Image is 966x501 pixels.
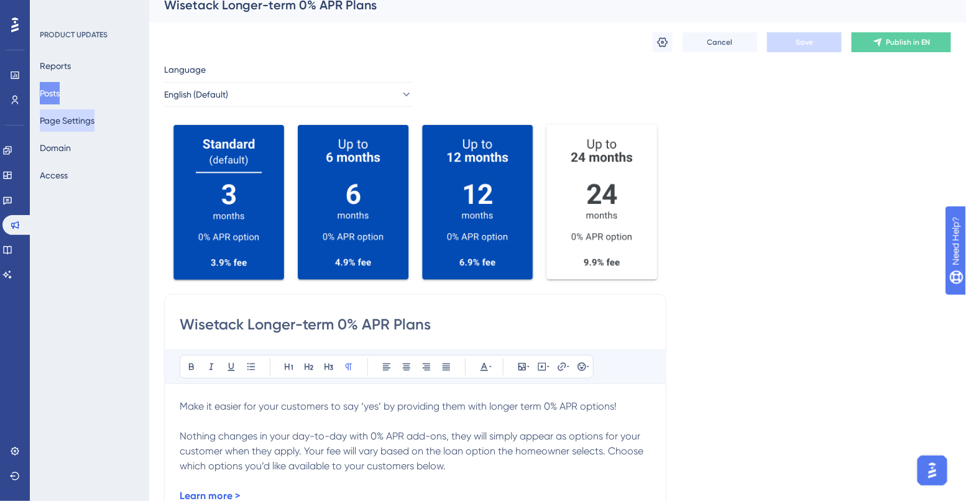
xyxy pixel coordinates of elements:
[180,430,646,472] span: Nothing changes in your day-to-day with 0% APR add-ons, they will simply appear as options for yo...
[164,117,666,284] img: file-1755645107043.png
[683,32,757,52] button: Cancel
[40,137,71,159] button: Domain
[164,82,413,107] button: English (Default)
[180,400,617,412] span: Make it easier for your customers to say ‘yes’ by providing them with longer term 0% APR options!
[40,109,94,132] button: Page Settings
[164,62,206,77] span: Language
[707,37,733,47] span: Cancel
[40,164,68,186] button: Access
[796,37,813,47] span: Save
[886,37,931,47] span: Publish in EN
[40,55,71,77] button: Reports
[164,87,228,102] span: English (Default)
[914,452,951,489] iframe: UserGuiding AI Assistant Launcher
[40,30,108,40] div: PRODUCT UPDATES
[40,82,60,104] button: Posts
[180,315,651,334] input: Post Title
[29,3,78,18] span: Need Help?
[767,32,842,52] button: Save
[852,32,951,52] button: Publish in EN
